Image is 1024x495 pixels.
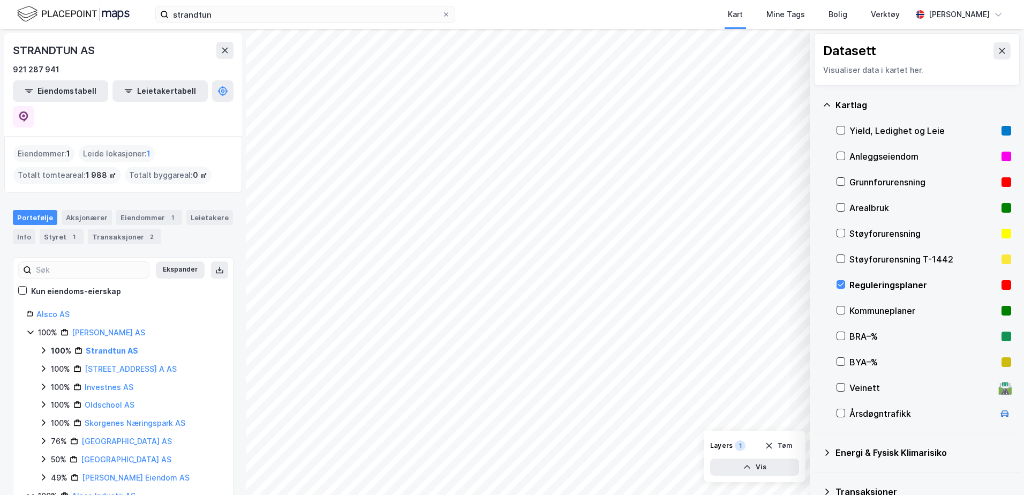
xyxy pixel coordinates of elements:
div: BYA–% [849,356,997,369]
div: Kommuneplaner [849,304,997,317]
div: 49% [51,471,67,484]
div: Aksjonærer [62,210,112,225]
a: [GEOGRAPHIC_DATA] AS [81,455,171,464]
div: Støyforurensning [849,227,997,240]
div: Eiendommer [116,210,182,225]
div: Bolig [829,8,847,21]
div: BRA–% [849,330,997,343]
div: 921 287 941 [13,63,59,76]
a: Alsco AS [36,310,70,319]
div: Anleggseiendom [849,150,997,163]
div: 1 [69,231,79,242]
div: 100% [51,417,70,430]
div: Kontrollprogram for chat [970,444,1024,495]
div: Arealbruk [849,201,997,214]
span: 1 988 ㎡ [86,169,116,182]
div: Visualiser data i kartet her. [823,64,1011,77]
div: STRANDTUN AS [13,42,97,59]
div: Datasett [823,42,876,59]
span: 1 [66,147,70,160]
a: Skorgenes Næringspark AS [85,418,185,427]
div: Kun eiendoms-eierskap [31,285,121,298]
div: 76% [51,435,67,448]
a: Oldschool AS [85,400,134,409]
div: Eiendommer : [13,145,74,162]
div: Styret [40,229,84,244]
iframe: Chat Widget [970,444,1024,495]
a: [PERSON_NAME] Eiendom AS [82,473,190,482]
div: Kartlag [835,99,1011,111]
div: 100% [51,381,70,394]
div: 50% [51,453,66,466]
div: 100% [51,363,70,376]
button: Eiendomstabell [13,80,108,102]
div: Info [13,229,35,244]
div: [PERSON_NAME] [929,8,990,21]
div: 100% [38,326,57,339]
div: 2 [146,231,157,242]
button: Leietakertabell [112,80,208,102]
a: Strandtun AS [86,346,138,355]
a: [STREET_ADDRESS] A AS [85,364,177,373]
span: 0 ㎡ [193,169,207,182]
div: Energi & Fysisk Klimarisiko [835,446,1011,459]
div: Leide lokasjoner : [79,145,155,162]
div: 1 [735,440,746,451]
div: Reguleringsplaner [849,279,997,291]
a: [PERSON_NAME] AS [72,328,145,337]
div: Mine Tags [766,8,805,21]
button: Tøm [758,437,799,454]
div: Leietakere [186,210,233,225]
div: Layers [710,441,733,450]
div: 1 [167,212,178,223]
div: Grunnforurensning [849,176,997,189]
div: Veinett [849,381,994,394]
div: 100% [51,344,71,357]
div: Støyforurensning T-1442 [849,253,997,266]
a: Investnes AS [85,382,133,392]
div: Verktøy [871,8,900,21]
div: Årsdøgntrafikk [849,407,994,420]
div: 🛣️ [998,381,1012,395]
div: Kart [728,8,743,21]
div: Totalt tomteareal : [13,167,121,184]
button: Vis [710,459,799,476]
div: Totalt byggareal : [125,167,212,184]
div: Yield, Ledighet og Leie [849,124,997,137]
button: Ekspander [156,261,205,279]
div: Transaksjoner [88,229,161,244]
div: 100% [51,399,70,411]
div: Portefølje [13,210,57,225]
span: 1 [147,147,150,160]
input: Søk [32,262,149,278]
img: logo.f888ab2527a4732fd821a326f86c7f29.svg [17,5,130,24]
input: Søk på adresse, matrikkel, gårdeiere, leietakere eller personer [169,6,442,22]
a: [GEOGRAPHIC_DATA] AS [81,437,172,446]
